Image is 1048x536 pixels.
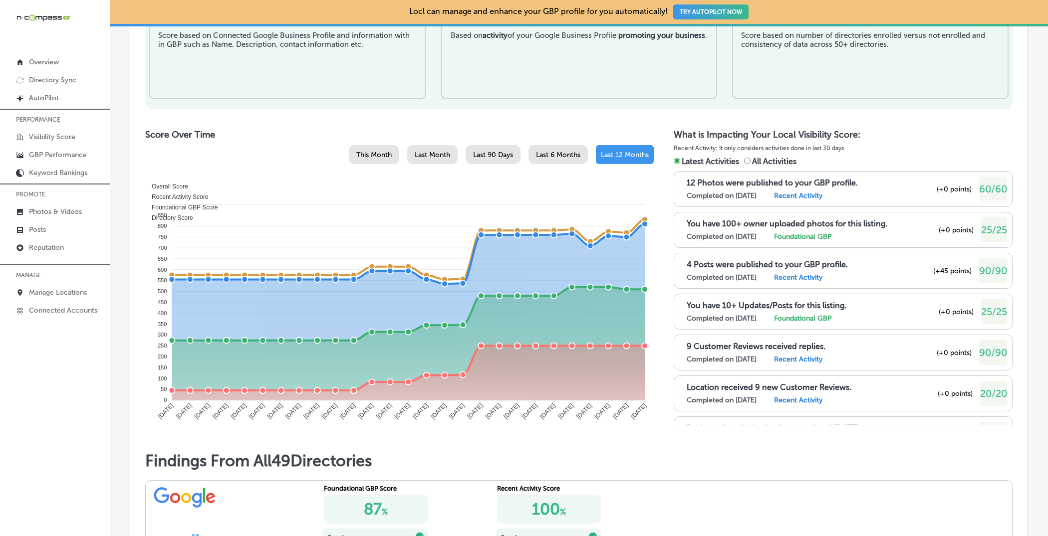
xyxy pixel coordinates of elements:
span: Overall Score [144,183,188,190]
label: Completed on [DATE] [687,314,757,323]
input: Latest Activities [674,158,680,164]
span: (+0 points) [937,185,972,193]
label: Completed on [DATE] [687,396,757,404]
tspan: 850 [158,212,167,218]
tspan: [DATE] [157,402,175,420]
p: You have 100+ owner uploaded photos for this listing. [687,219,887,228]
span: Last 12 Months [601,151,649,159]
tspan: [DATE] [448,402,466,420]
label: Recent Activity [774,273,822,282]
p: Recent Activity: It only considers activities done in last 30 days [674,143,1013,154]
p: Photos & Videos [29,207,82,216]
tspan: [DATE] [611,402,630,420]
p: Manage Locations [29,288,87,297]
span: This Month [356,151,392,159]
tspan: [DATE] [175,402,193,420]
p: Location received 9 new Customer Reviews. [687,382,851,392]
tspan: [DATE] [466,402,485,420]
label: Recent Activity [774,191,822,200]
tspan: 450 [158,299,167,305]
label: Completed on [DATE] [687,355,757,363]
tspan: [DATE] [630,402,648,420]
span: (+0 points) [939,226,974,234]
tspan: 100 [158,375,167,381]
span: 20/20 [980,387,1007,399]
div: Based on of your Google Business Profile . [451,31,707,81]
span: Last 90 Days [473,151,513,159]
tspan: [DATE] [193,402,212,420]
div: 100 [497,495,601,524]
tspan: [DATE] [538,402,557,420]
label: Foundational GBP [774,232,831,241]
p: Visibility Score [29,133,75,141]
h2: Score Over Time [145,129,654,140]
span: 25/25 [981,224,1007,236]
p: Business description has been updated [DATE]. [687,423,860,433]
tspan: [DATE] [320,402,339,420]
p: AutoPilot [29,94,59,102]
h1: Findings From All 49 Directories [145,451,1013,470]
span: Recent Activity Score [144,193,208,200]
input: All Activities [744,158,751,164]
p: 4 Posts were published to your GBP profile. [687,260,848,269]
tspan: [DATE] [230,402,248,420]
tspan: [DATE] [211,402,230,420]
p: 9 Customer Reviews received replies. [687,342,825,351]
p: Reputation [29,243,64,252]
tspan: 500 [158,288,167,294]
span: 90/90 [979,347,1007,358]
p: Keyword Rankings [29,169,87,177]
span: Directory Score [144,214,193,221]
span: % [560,507,566,517]
b: promoting your business [618,31,705,40]
span: Foundational GBP Score [144,204,218,211]
span: % [382,507,388,517]
tspan: 50 [161,386,167,392]
p: Overview [29,58,59,66]
tspan: [DATE] [593,402,612,420]
tspan: [DATE] [521,402,539,420]
div: 87 [324,495,428,524]
span: 60/60 [979,183,1007,195]
tspan: [DATE] [375,402,393,420]
tspan: [DATE] [338,402,357,420]
span: (+0 points) [938,389,973,398]
tspan: [DATE] [557,402,575,420]
tspan: 150 [158,364,167,370]
span: Last 6 Months [536,151,580,159]
tspan: 350 [158,321,167,327]
tspan: [DATE] [266,402,284,420]
tspan: [DATE] [430,402,448,420]
label: Completed on [DATE] [687,232,757,241]
div: Recent Activity Score [497,485,649,492]
label: Completed on [DATE] [687,191,757,200]
tspan: 300 [158,332,167,338]
p: Directory Sync [29,76,76,84]
p: 12 Photos were published to your GBP profile. [687,178,858,187]
img: google.png [154,485,216,509]
p: You have 10+ Updates/Posts for this listing. [687,301,846,310]
label: Recent Activity [774,396,822,404]
tspan: 550 [158,277,167,283]
img: 660ab0bf-5cc7-4cb8-ba1c-48b5ae0f18e60NCTV_CLogo_TV_Black_-500x88.png [16,13,71,22]
tspan: 600 [158,267,167,273]
span: All Activities [752,157,796,166]
button: TRY AUTOPILOT NOW [673,4,749,19]
tspan: 250 [158,343,167,349]
tspan: 800 [158,223,167,229]
div: Foundational GBP Score [324,485,476,492]
tspan: [DATE] [502,402,521,420]
span: Latest Activities [682,157,739,166]
label: Completed on [DATE] [687,273,757,282]
tspan: 700 [158,245,167,251]
span: Last Month [415,151,450,159]
tspan: 400 [158,310,167,316]
tspan: [DATE] [357,402,375,420]
tspan: 650 [158,256,167,262]
label: Foundational GBP [774,314,831,323]
tspan: [DATE] [393,402,412,420]
span: 90/90 [979,265,1007,277]
tspan: 0 [164,397,167,403]
tspan: [DATE] [575,402,593,420]
span: (+0 points) [939,308,974,316]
